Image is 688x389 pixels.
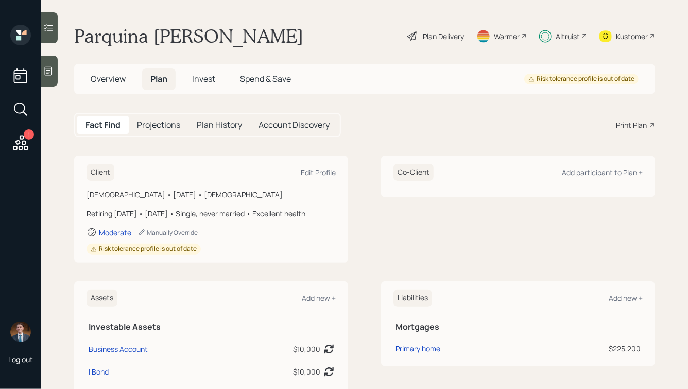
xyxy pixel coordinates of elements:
div: Kustomer [616,31,648,42]
div: [DEMOGRAPHIC_DATA] • [DATE] • [DEMOGRAPHIC_DATA] [87,189,336,200]
h1: Parquina [PERSON_NAME] [74,25,303,47]
h5: Fact Find [85,120,121,130]
div: Add new + [609,293,643,303]
h6: Co-Client [393,164,434,181]
div: Warmer [494,31,520,42]
div: Risk tolerance profile is out of date [528,75,634,83]
span: Overview [91,73,126,84]
h5: Mortgages [395,322,641,332]
h6: Liabilities [393,290,432,307]
span: Invest [192,73,215,84]
div: Business Account [89,344,148,354]
h5: Investable Assets [89,322,334,332]
div: Risk tolerance profile is out of date [91,245,197,253]
span: Plan [150,73,167,84]
div: Print Plan [616,120,647,130]
div: Primary home [395,343,440,354]
h5: Account Discovery [259,120,330,130]
div: 1 [24,129,34,140]
div: $225,200 [539,343,641,354]
div: $10,000 [293,366,320,377]
div: I Bond [89,366,109,377]
div: Edit Profile [301,167,336,177]
div: Moderate [99,228,131,238]
h6: Assets [87,290,117,307]
span: Spend & Save [240,73,291,84]
div: Plan Delivery [423,31,464,42]
h5: Plan History [197,120,242,130]
h5: Projections [137,120,180,130]
h6: Client [87,164,114,181]
div: Add new + [302,293,336,303]
div: Retiring [DATE] • [DATE] • Single, never married • Excellent health [87,208,336,219]
img: hunter_neumayer.jpg [10,322,31,342]
div: Add participant to Plan + [562,167,643,177]
div: Altruist [556,31,580,42]
div: $10,000 [293,344,320,354]
div: Log out [8,354,33,364]
div: Manually Override [137,228,198,237]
